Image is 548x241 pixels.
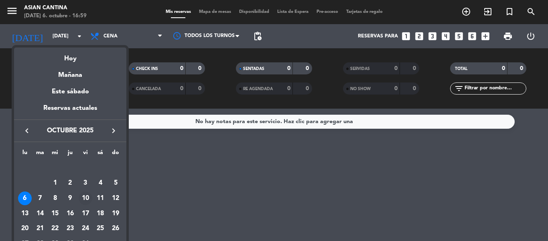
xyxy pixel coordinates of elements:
div: 20 [18,222,32,236]
div: Este sábado [14,80,126,103]
td: 24 de octubre de 2025 [78,221,93,237]
div: 26 [109,222,122,236]
div: 5 [109,176,122,190]
td: 3 de octubre de 2025 [78,176,93,191]
td: 9 de octubre de 2025 [63,191,78,206]
td: 22 de octubre de 2025 [47,221,63,237]
th: lunes [17,148,32,161]
div: 23 [63,222,77,236]
span: octubre 2025 [34,126,106,136]
i: keyboard_arrow_right [109,126,118,136]
td: 18 de octubre de 2025 [93,206,108,221]
td: 14 de octubre de 2025 [32,206,48,221]
div: Mañana [14,64,126,80]
div: 24 [79,222,92,236]
div: 7 [33,192,47,205]
div: 8 [48,192,62,205]
div: 3 [79,176,92,190]
div: 15 [48,207,62,220]
div: 17 [79,207,92,220]
td: 20 de octubre de 2025 [17,221,32,237]
div: 21 [33,222,47,236]
td: 10 de octubre de 2025 [78,191,93,206]
th: jueves [63,148,78,161]
td: 13 de octubre de 2025 [17,206,32,221]
th: martes [32,148,48,161]
div: Reservas actuales [14,103,126,119]
td: 26 de octubre de 2025 [108,221,123,237]
td: 16 de octubre de 2025 [63,206,78,221]
th: miércoles [47,148,63,161]
td: 21 de octubre de 2025 [32,221,48,237]
div: 18 [93,207,107,220]
td: 2 de octubre de 2025 [63,176,78,191]
td: 19 de octubre de 2025 [108,206,123,221]
div: 25 [93,222,107,236]
td: 17 de octubre de 2025 [78,206,93,221]
td: OCT. [17,161,123,176]
div: 2 [63,176,77,190]
td: 1 de octubre de 2025 [47,176,63,191]
td: 8 de octubre de 2025 [47,191,63,206]
td: 11 de octubre de 2025 [93,191,108,206]
td: 5 de octubre de 2025 [108,176,123,191]
div: 11 [93,192,107,205]
div: 4 [93,176,107,190]
td: 25 de octubre de 2025 [93,221,108,237]
i: keyboard_arrow_left [22,126,32,136]
td: 4 de octubre de 2025 [93,176,108,191]
div: 13 [18,207,32,220]
td: 23 de octubre de 2025 [63,221,78,237]
td: 12 de octubre de 2025 [108,191,123,206]
td: 15 de octubre de 2025 [47,206,63,221]
div: Hoy [14,47,126,64]
div: 10 [79,192,92,205]
td: 6 de octubre de 2025 [17,191,32,206]
div: 19 [109,207,122,220]
div: 16 [63,207,77,220]
div: 14 [33,207,47,220]
td: 7 de octubre de 2025 [32,191,48,206]
div: 6 [18,192,32,205]
th: viernes [78,148,93,161]
div: 1 [48,176,62,190]
div: 22 [48,222,62,236]
th: domingo [108,148,123,161]
th: sábado [93,148,108,161]
div: 9 [63,192,77,205]
div: 12 [109,192,122,205]
button: keyboard_arrow_right [106,126,121,136]
button: keyboard_arrow_left [20,126,34,136]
